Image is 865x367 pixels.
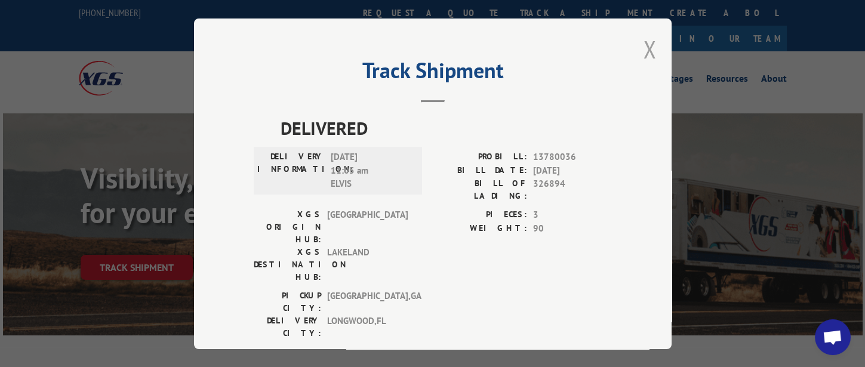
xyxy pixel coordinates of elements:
[327,208,408,246] span: [GEOGRAPHIC_DATA]
[815,319,851,355] div: Open chat
[533,150,612,164] span: 13780036
[257,150,325,191] label: DELIVERY INFORMATION:
[254,62,612,85] h2: Track Shipment
[331,150,411,191] span: [DATE] 11:05 am ELVIS
[433,221,527,235] label: WEIGHT:
[433,208,527,222] label: PIECES:
[433,164,527,177] label: BILL DATE:
[254,289,321,314] label: PICKUP CITY:
[533,164,612,177] span: [DATE]
[433,177,527,202] label: BILL OF LADING:
[644,33,657,65] button: Close modal
[254,246,321,283] label: XGS DESTINATION HUB:
[281,115,612,141] span: DELIVERED
[327,314,408,340] span: LONGWOOD , FL
[433,150,527,164] label: PROBILL:
[327,289,408,314] span: [GEOGRAPHIC_DATA] , GA
[533,221,612,235] span: 90
[254,208,321,246] label: XGS ORIGIN HUB:
[533,177,612,202] span: 326894
[533,208,612,222] span: 3
[254,314,321,340] label: DELIVERY CITY:
[327,246,408,283] span: LAKELAND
